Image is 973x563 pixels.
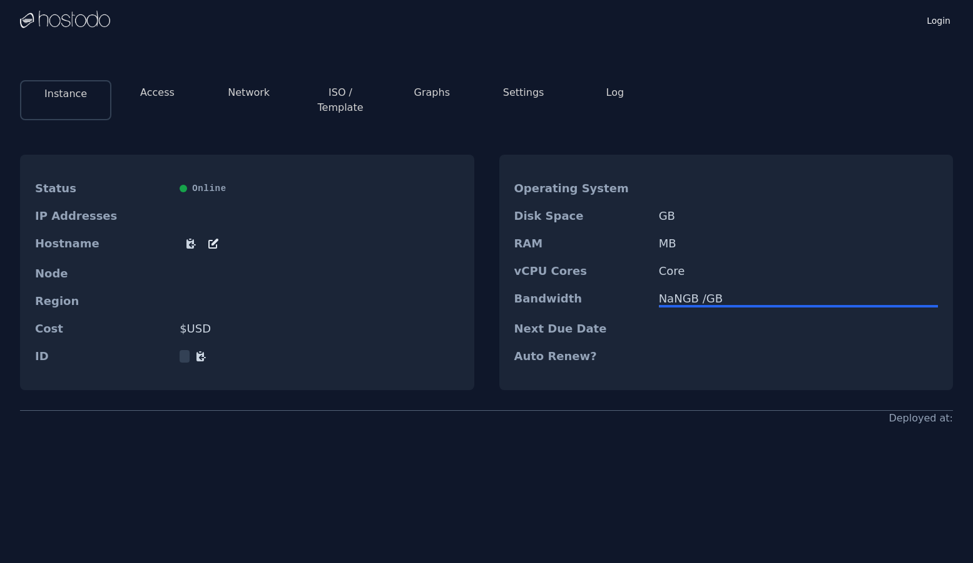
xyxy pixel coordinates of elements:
[35,182,170,195] dt: Status
[514,350,649,363] dt: Auto Renew?
[514,323,649,335] dt: Next Due Date
[20,11,110,29] img: Logo
[35,267,170,280] dt: Node
[659,292,938,305] div: NaN GB / GB
[514,237,649,250] dt: RAM
[514,182,649,195] dt: Operating System
[889,411,953,426] div: Deployed at:
[503,85,544,100] button: Settings
[140,85,175,100] button: Access
[606,85,624,100] button: Log
[514,210,649,222] dt: Disk Space
[35,210,170,222] dt: IP Addresses
[35,323,170,335] dt: Cost
[659,265,938,277] dd: Core
[228,85,270,100] button: Network
[180,182,459,195] div: Online
[35,350,170,363] dt: ID
[514,265,649,277] dt: vCPU Cores
[35,295,170,307] dt: Region
[44,86,87,101] button: Instance
[35,237,170,252] dt: Hostname
[924,12,953,27] a: Login
[305,85,376,115] button: ISO / Template
[414,85,450,100] button: Graphs
[659,210,938,222] dd: GB
[659,237,938,250] dd: MB
[180,323,459,335] dd: $ USD
[514,292,649,307] dt: Bandwidth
